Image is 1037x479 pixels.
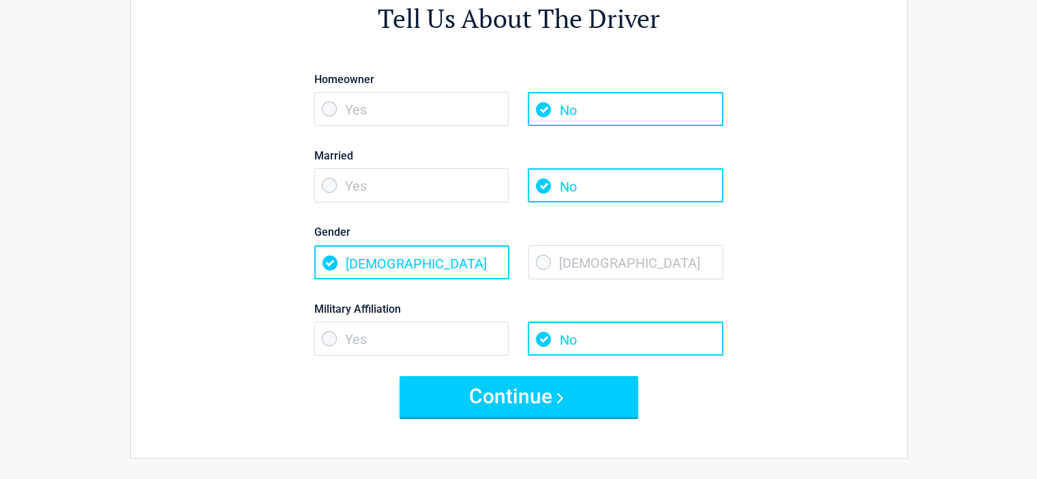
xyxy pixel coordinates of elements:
span: No [528,168,723,202]
span: Yes [314,92,509,126]
h2: Tell Us About The Driver [206,1,832,36]
span: No [528,322,723,356]
span: Yes [314,322,509,356]
span: No [528,92,723,126]
span: [DEMOGRAPHIC_DATA] [314,245,509,279]
span: Yes [314,168,509,202]
button: Continue [400,376,638,417]
label: Homeowner [314,70,723,89]
span: [DEMOGRAPHIC_DATA] [528,245,723,279]
label: Married [314,146,723,165]
label: Military Affiliation [314,300,723,318]
label: Gender [314,223,723,241]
